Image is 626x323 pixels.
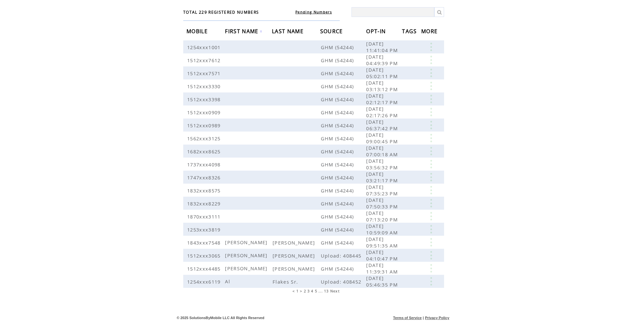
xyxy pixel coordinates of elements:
[321,83,356,90] span: GHM (54244)
[319,289,323,293] span: ...
[225,265,269,272] span: [PERSON_NAME]
[402,29,418,33] a: TAGS
[321,135,356,142] span: GHM (54244)
[320,29,345,33] a: SOURCE
[307,289,310,293] a: 3
[187,265,222,272] span: 1512xxx4485
[366,158,399,171] span: [DATE] 03:56:32 PM
[366,262,399,275] span: [DATE] 11:39:31 AM
[366,249,399,262] span: [DATE] 04:10:47 PM
[177,316,264,320] span: © 2025 SolutionsByMobile LLC All Rights Reserved
[187,135,222,142] span: 1562xxx3125
[366,184,399,197] span: [DATE] 07:35:23 PM
[186,29,209,33] a: MOBILE
[321,226,356,233] span: GHM (54244)
[366,26,387,38] span: OPT-IN
[423,316,424,320] span: |
[183,9,259,15] span: TOTAL 229 REGISTERED NUMBERS
[366,92,399,105] span: [DATE] 02:12:17 PM
[425,316,449,320] a: Privacy Policy
[321,122,356,129] span: GHM (54244)
[366,53,399,66] span: [DATE] 04:49:39 PM
[366,210,399,223] span: [DATE] 07:13:20 PM
[366,105,399,119] span: [DATE] 02:17:26 PM
[225,26,260,38] span: FIRST NAME
[295,10,332,14] a: Pending Numbers
[366,275,399,288] span: [DATE] 05:46:35 PM
[187,239,222,246] span: 1843xxx7548
[187,187,222,194] span: 1832xxx8575
[187,57,222,63] span: 1512xxx7612
[321,96,356,103] span: GHM (54244)
[366,40,399,53] span: [DATE] 11:41:04 PM
[187,109,222,116] span: 1512xxx0909
[321,174,356,181] span: GHM (54244)
[321,213,356,220] span: GHM (54244)
[321,109,356,116] span: GHM (54244)
[187,70,222,77] span: 1512xxx7571
[321,148,356,155] span: GHM (54244)
[187,252,222,259] span: 1512xxx3065
[366,197,399,210] span: [DATE] 07:50:33 PM
[321,187,356,194] span: GHM (54244)
[366,29,387,33] a: OPT-IN
[187,226,222,233] span: 1253xxx3819
[321,265,356,272] span: GHM (54244)
[311,289,313,293] a: 4
[304,289,306,293] a: 2
[321,239,356,246] span: GHM (54244)
[315,289,317,293] a: 5
[225,239,269,246] span: [PERSON_NAME]
[187,174,222,181] span: 1747xxx8326
[187,161,222,168] span: 1737xxx4098
[321,252,363,259] span: Upload: 408445
[321,44,356,50] span: GHM (54244)
[273,278,300,285] span: Flakes Sr.
[225,278,232,285] span: Al
[366,171,399,184] span: [DATE] 03:21:17 PM
[187,200,222,207] span: 1832xxx8229
[366,132,399,145] span: [DATE] 09:00:45 PM
[321,161,356,168] span: GHM (54244)
[225,252,269,259] span: [PERSON_NAME]
[321,278,363,285] span: Upload: 408452
[187,213,222,220] span: 1870xxx3111
[366,119,399,132] span: [DATE] 06:37:42 PM
[366,145,399,158] span: [DATE] 07:00:18 AM
[273,239,317,246] span: [PERSON_NAME]
[321,70,356,77] span: GHM (54244)
[366,236,399,249] span: [DATE] 09:51:35 AM
[366,79,399,92] span: [DATE] 03:13:12 PM
[320,26,345,38] span: SOURCE
[366,223,399,236] span: [DATE] 10:59:09 AM
[321,57,356,63] span: GHM (54244)
[421,26,439,38] span: MORE
[273,252,317,259] span: [PERSON_NAME]
[272,26,305,38] span: LAST NAME
[324,289,329,293] a: 13
[225,29,262,33] a: FIRST NAME↑
[187,122,222,129] span: 1512xxx0989
[187,96,222,103] span: 1512xxx3398
[321,200,356,207] span: GHM (54244)
[187,83,222,90] span: 1512xxx3330
[187,44,222,50] span: 1254xxx1001
[366,66,399,79] span: [DATE] 05:02:11 PM
[272,29,305,33] a: LAST NAME
[187,278,222,285] span: 1254xxx6119
[393,316,422,320] a: Terms of Service
[187,148,222,155] span: 1682xxx8625
[186,26,209,38] span: MOBILE
[273,265,317,272] span: [PERSON_NAME]
[402,26,418,38] span: TAGS
[292,289,303,293] span: < 1 >
[330,289,340,293] a: Next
